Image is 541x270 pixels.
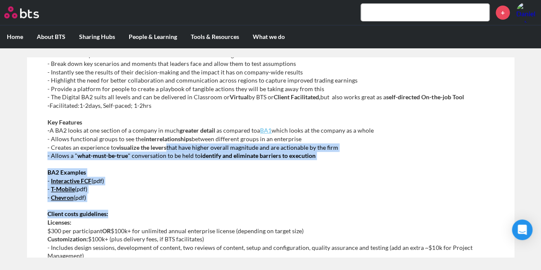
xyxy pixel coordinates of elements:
[260,127,272,134] a: BA1
[516,2,537,23] a: Profile
[47,18,494,110] p: The Digital BA2 is an extremely versatile platform. It can: - Combine a financial “what if” tool ...
[246,26,292,48] label: What we do
[47,168,494,202] p: (pdf) (pdf) (pdf)
[216,127,257,134] em: as compared to
[116,144,166,151] strong: visualize the levers
[47,185,50,193] em: -
[51,194,74,201] a: Chevron
[421,93,464,101] strong: On-the-job Tool
[77,152,128,159] strong: what-must-be-true
[4,6,55,18] a: Go home
[122,26,184,48] label: People & Learning
[47,102,50,109] strong: -
[47,119,82,126] strong: Key Features
[47,235,88,243] strong: Customization:
[102,227,111,234] strong: OR
[47,127,50,134] strong: -
[4,6,39,18] img: BTS Logo
[386,93,420,101] strong: self-directed
[496,6,510,20] a: +
[274,93,320,101] strong: Client Facilitated,
[47,169,86,176] strong: BA2 Examples
[47,219,71,226] strong: Licenses:
[180,127,215,134] strong: greater detail
[47,118,494,160] p: A BA2 looks at one section of a company in much a which looks at the company as a whole - Allows ...
[72,26,122,48] label: Sharing Hubs
[201,152,316,159] strong: identify and eliminate barriers to execution
[184,26,246,48] label: Tools & Resources
[47,210,108,217] strong: Client costs guidelines:
[144,135,192,142] strong: interrelationships
[30,26,72,48] label: About BTS
[51,177,92,184] a: Interactive FCF
[51,185,75,193] a: T-Mobile
[230,93,248,101] strong: Virtual
[47,177,50,184] em: -
[516,2,537,23] img: Daniel Calvo
[47,194,50,201] em: -
[512,220,532,240] div: Open Intercom Messenger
